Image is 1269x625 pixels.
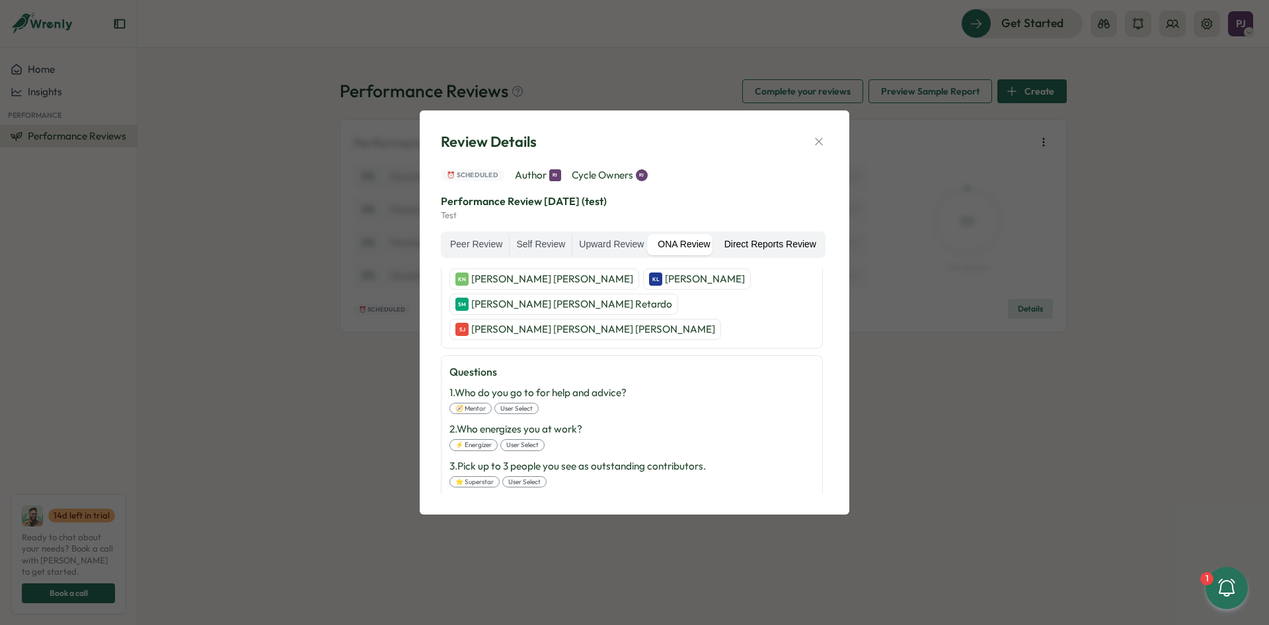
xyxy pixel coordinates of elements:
span: Author [515,168,561,183]
a: KL[PERSON_NAME] [643,269,751,290]
p: 3 . Pick up to 3 people you see as outstanding contributors. [449,459,706,474]
div: 1 [1200,572,1213,585]
span: SM [458,300,466,308]
label: Self Review [510,234,572,255]
div: ⚡ Energizer [449,439,498,451]
span: PJ [553,168,557,183]
label: Direct Reports Review [718,234,823,255]
div: user select [494,403,539,415]
label: Peer Review [443,234,509,255]
a: SM[PERSON_NAME] [PERSON_NAME] Retardo [449,294,678,315]
p: Questions [449,364,814,380]
div: user select [502,476,547,488]
p: Test [441,210,828,222]
p: [PERSON_NAME] [PERSON_NAME] Retardo [471,297,672,312]
p: [PERSON_NAME] [665,272,745,286]
span: Review Details [441,132,537,152]
p: 1 . Who do you go to for help and advice? [449,386,627,400]
span: KL [652,275,659,283]
label: ONA Review [651,234,716,255]
a: SJ[PERSON_NAME] [PERSON_NAME] [PERSON_NAME] [449,319,721,340]
span: SJ [459,325,465,333]
p: [PERSON_NAME] [PERSON_NAME] [471,272,633,286]
span: PJ [639,168,644,183]
span: Cycle Owners [572,168,648,183]
label: Upward Review [572,234,650,255]
a: KN[PERSON_NAME] [PERSON_NAME] [449,269,639,290]
span: ⏰ Scheduled [447,170,498,181]
p: Performance Review [DATE] (test) [441,193,828,210]
button: 1 [1206,567,1248,609]
div: user select [500,439,545,451]
p: [PERSON_NAME] [PERSON_NAME] [PERSON_NAME] [471,322,715,337]
span: KN [458,275,466,283]
p: 2 . Who energizes you at work? [449,422,582,437]
div: ⭐ Superstar [449,476,500,488]
div: 🧭 Mentor [449,403,492,415]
